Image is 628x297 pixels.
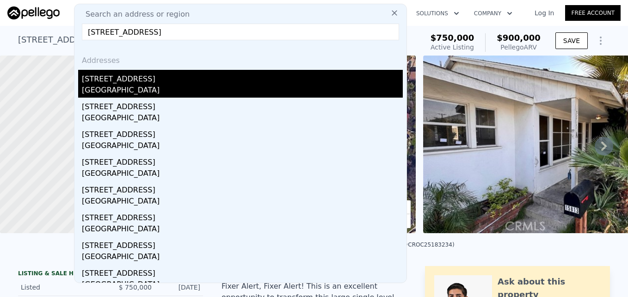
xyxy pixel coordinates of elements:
[555,32,588,49] button: SAVE
[82,85,403,98] div: [GEOGRAPHIC_DATA]
[82,181,403,196] div: [STREET_ADDRESS]
[159,283,200,292] div: [DATE]
[82,98,403,112] div: [STREET_ADDRESS]
[82,223,403,236] div: [GEOGRAPHIC_DATA]
[431,33,474,43] span: $750,000
[21,283,103,292] div: Listed
[82,251,403,264] div: [GEOGRAPHIC_DATA]
[7,6,60,19] img: Pellego
[82,209,403,223] div: [STREET_ADDRESS]
[82,24,399,40] input: Enter an address, city, region, neighborhood or zip code
[82,70,403,85] div: [STREET_ADDRESS]
[523,8,565,18] a: Log In
[497,33,541,43] span: $900,000
[18,33,240,46] div: [STREET_ADDRESS] , [GEOGRAPHIC_DATA] , CA 90247
[82,279,403,292] div: [GEOGRAPHIC_DATA]
[119,284,152,291] span: $ 750,000
[82,168,403,181] div: [GEOGRAPHIC_DATA]
[431,43,474,51] span: Active Listing
[565,5,621,21] a: Free Account
[82,112,403,125] div: [GEOGRAPHIC_DATA]
[78,48,403,70] div: Addresses
[82,196,403,209] div: [GEOGRAPHIC_DATA]
[82,236,403,251] div: [STREET_ADDRESS]
[82,140,403,153] div: [GEOGRAPHIC_DATA]
[82,264,403,279] div: [STREET_ADDRESS]
[497,43,541,52] div: Pellego ARV
[409,5,467,22] button: Solutions
[78,9,190,20] span: Search an address or region
[467,5,520,22] button: Company
[18,270,203,279] div: LISTING & SALE HISTORY
[82,153,403,168] div: [STREET_ADDRESS]
[591,31,610,50] button: Show Options
[82,125,403,140] div: [STREET_ADDRESS]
